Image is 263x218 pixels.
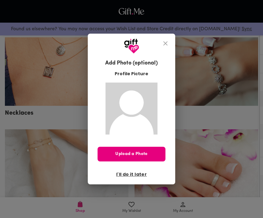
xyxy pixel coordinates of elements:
button: Upload a Photo [98,147,165,161]
span: Upload a Photo [98,151,165,157]
img: Gift.me default profile picture [106,83,157,135]
img: GiftMe Logo [124,39,139,54]
span: I'll do it later [116,171,147,178]
h6: Add Photo (optional) [105,59,158,68]
button: close [158,36,173,51]
button: I'll do it later [114,169,149,179]
span: Profile Picture [115,71,148,77]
